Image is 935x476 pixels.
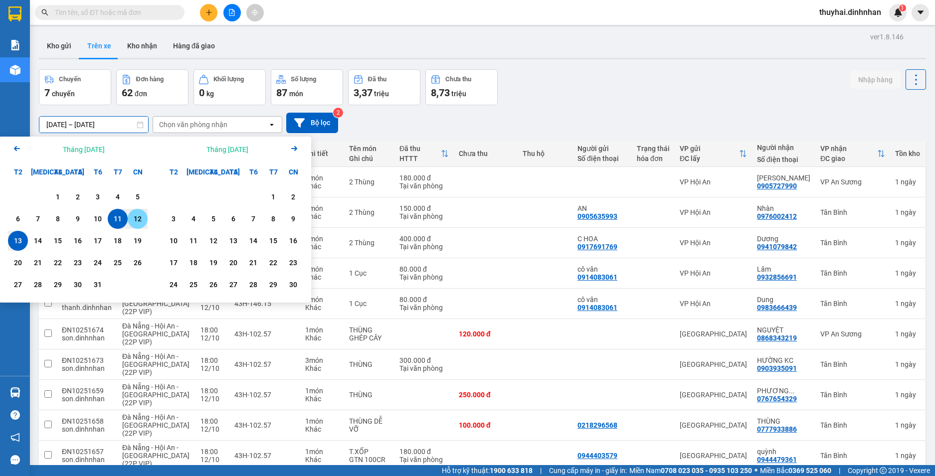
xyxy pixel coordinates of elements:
[675,141,752,167] th: Toggle SortBy
[203,231,223,251] div: Choose Thứ Tư, tháng 11 12 2025. It's available.
[757,182,797,190] div: 0905727990
[349,145,389,153] div: Tên món
[811,6,889,18] span: thuyhai.dinhnhan
[577,204,627,212] div: AN
[111,213,125,225] div: 11
[206,90,214,98] span: kg
[71,191,85,203] div: 2
[431,87,450,99] span: 8,73
[200,304,224,312] div: 12/10
[51,213,65,225] div: 8
[200,4,217,21] button: plus
[187,235,200,247] div: 11
[680,145,739,153] div: VP gửi
[680,300,747,308] div: VP Hội An
[394,141,454,167] th: Toggle SortBy
[895,330,920,338] div: 1
[305,326,339,334] div: 1 món
[167,257,181,269] div: 17
[164,162,184,182] div: T2
[901,300,916,308] span: ngày
[226,235,240,247] div: 13
[305,296,339,304] div: 1 món
[234,300,295,308] div: 43H-146.15
[757,204,810,212] div: Nhàn
[263,187,283,207] div: Choose Thứ Bảy, tháng 11 1 2025. It's available.
[91,235,105,247] div: 17
[637,155,670,162] div: hóa đơn
[757,326,810,334] div: NGUYỆT
[206,235,220,247] div: 12
[164,253,184,273] div: Choose Thứ Hai, tháng 11 17 2025. It's available.
[820,145,877,153] div: VP nhận
[895,269,920,277] div: 1
[52,90,75,98] span: chuyến
[757,174,810,182] div: Quỳnh Như
[451,90,466,98] span: triệu
[246,213,260,225] div: 7
[354,87,373,99] span: 3,37
[243,162,263,182] div: T6
[305,265,339,273] div: 1 món
[88,187,108,207] div: Choose Thứ Sáu, tháng 10 3 2025. It's available.
[757,334,797,342] div: 0868343219
[577,243,617,251] div: 0917691769
[68,162,88,182] div: T5
[39,117,148,133] input: Select a date range.
[68,253,88,273] div: Choose Thứ Năm, tháng 10 23 2025. It's available.
[246,4,264,21] button: aim
[199,87,204,99] span: 0
[757,265,810,273] div: Lâm
[122,292,189,316] span: Đà Nẵng - Hội An - [GEOGRAPHIC_DATA] (22P VIP)
[820,239,885,247] div: Tân Bình
[28,231,48,251] div: Choose Thứ Ba, tháng 10 14 2025. It's available.
[901,269,916,277] span: ngày
[128,231,148,251] div: Choose Chủ Nhật, tháng 10 19 2025. It's available.
[305,174,339,182] div: 1 món
[901,178,916,186] span: ngày
[62,334,112,342] div: son.dinhnhan
[246,257,260,269] div: 21
[399,174,449,182] div: 180.000 đ
[184,162,203,182] div: [MEDICAL_DATA]
[399,273,449,281] div: Tại văn phòng
[349,208,389,216] div: 2 Thùng
[63,145,105,155] div: Tháng [DATE]
[131,213,145,225] div: 12
[757,304,797,312] div: 0983666439
[200,326,224,334] div: 18:00
[577,265,627,273] div: cô vân
[91,213,105,225] div: 10
[184,231,203,251] div: Choose Thứ Ba, tháng 11 11 2025. It's available.
[286,191,300,203] div: 2
[187,213,200,225] div: 4
[71,257,85,269] div: 23
[266,213,280,225] div: 8
[399,182,449,190] div: Tại văn phòng
[223,209,243,229] div: Choose Thứ Năm, tháng 11 6 2025. It's available.
[108,253,128,273] div: Choose Thứ Bảy, tháng 10 25 2025. It's available.
[203,209,223,229] div: Choose Thứ Tư, tháng 11 5 2025. It's available.
[8,275,28,295] div: Choose Thứ Hai, tháng 10 27 2025. It's available.
[895,150,920,158] div: Tồn kho
[71,279,85,291] div: 30
[288,143,300,155] svg: Arrow Right
[48,275,68,295] div: Choose Thứ Tư, tháng 10 29 2025. It's available.
[79,34,119,58] button: Trên xe
[8,209,28,229] div: Choose Thứ Hai, tháng 10 6 2025. It's available.
[41,9,48,16] span: search
[305,150,339,158] div: Chi tiết
[206,279,220,291] div: 26
[901,239,916,247] span: ngày
[108,209,128,229] div: Selected start date. Thứ Bảy, tháng 10 11 2025. It's available.
[206,257,220,269] div: 19
[11,143,23,156] button: Previous month.
[10,40,20,50] img: solution-icon
[283,187,303,207] div: Choose Chủ Nhật, tháng 11 2 2025. It's available.
[305,334,339,342] div: Khác
[577,212,617,220] div: 0905635993
[268,121,276,129] svg: open
[205,9,212,16] span: plus
[119,34,165,58] button: Kho nhận
[51,279,65,291] div: 29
